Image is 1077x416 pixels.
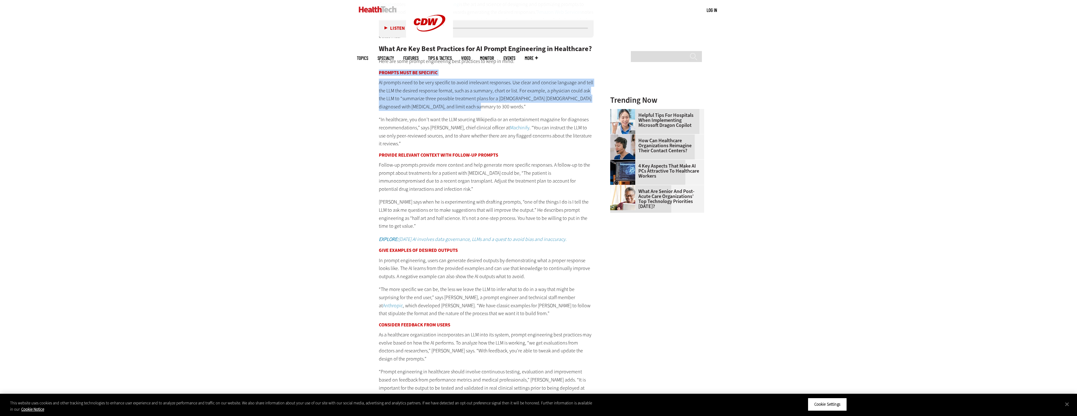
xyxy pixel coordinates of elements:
[379,257,594,281] p: In prompt engineering, users can generate desired outputs by demonstrating what a proper response...
[21,407,44,412] a: More information about your privacy
[610,134,635,159] img: Healthcare contact center
[383,302,403,309] a: Anthropic
[357,56,368,60] span: Topics
[610,109,635,134] img: Doctor using phone to dictate to tablet
[610,189,700,209] a: What Are Senior and Post-Acute Care Organizations’ Top Technology Priorities [DATE]?
[610,160,638,165] a: Desktop monitor with brain AI concept
[503,56,515,60] a: Events
[10,400,592,412] div: This website uses cookies and other tracking technologies to enhance user experience and to analy...
[379,116,594,148] p: “In healthcare, you don’t want the LLM sourcing Wikipedia or an entertainment magazine for diagno...
[379,153,594,158] h3: Provide Relevant Context With Follow-Up Prompts
[379,331,594,363] p: As a healthcare organization incorporates an LLM into its system, prompt engineering best practic...
[610,138,700,153] a: How Can Healthcare Organizations Reimagine Their Contact Centers?
[379,368,594,400] p: “Prompt engineering in healthcare should involve continuous testing, evaluation and improvement b...
[610,185,638,190] a: Older person using tablet
[707,7,717,13] div: User menu
[461,56,471,60] a: Video
[610,160,635,185] img: Desktop monitor with brain AI concept
[707,7,717,13] a: Log in
[378,56,394,60] span: Specialty
[428,56,452,60] a: Tips & Tactics
[808,398,847,411] button: Cookie Settings
[379,285,594,317] p: “The more specific we can be, the less we leave the LLM to infer what to do in a way that might b...
[610,96,704,104] h3: Trending Now
[525,56,538,60] span: More
[510,124,529,131] a: Machinify
[379,323,594,327] h3: Consider Feedback From Users
[379,79,594,111] p: AI prompts need to be very specific to avoid irrelevant responses. Use clear and concise language...
[359,6,397,13] img: Home
[610,109,638,114] a: Doctor using phone to dictate to tablet
[610,134,638,139] a: Healthcare contact center
[379,236,399,242] strong: EXPLORE:
[480,56,494,60] a: MonITor
[610,113,700,128] a: Helpful Tips for Hospitals When Implementing Microsoft Dragon Copilot
[1060,397,1074,411] button: Close
[379,248,594,253] h3: Give Examples of Desired Outputs
[379,236,567,242] em: [DATE] AI involves data governance, LLMs and a quest to avoid bias and inaccuracy.
[379,198,594,230] p: [PERSON_NAME] says when he is experimenting with drafting prompts, “one of the things I do is I t...
[610,185,635,210] img: Older person using tablet
[406,41,453,48] a: CDW
[379,236,567,242] a: EXPLORE:[DATE] AI involves data governance, LLMs and a quest to avoid bias and inaccuracy.
[610,164,700,179] a: 4 Key Aspects That Make AI PCs Attractive to Healthcare Workers
[403,56,419,60] a: Features
[379,161,594,193] p: Follow-up prompts provide more context and help generate more specific responses. A follow-up to ...
[379,70,594,75] h3: Prompts Must Be Specific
